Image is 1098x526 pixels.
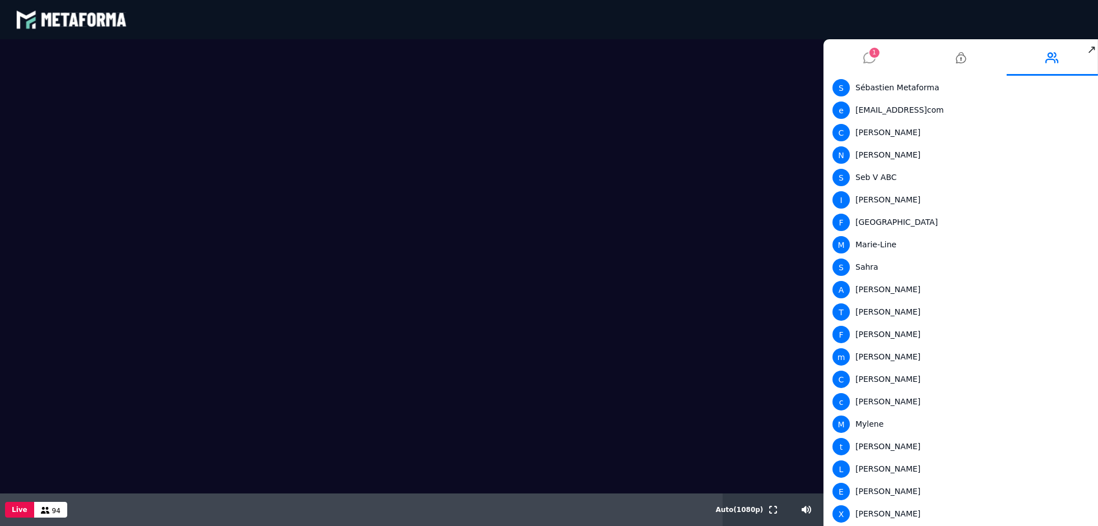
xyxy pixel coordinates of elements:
[832,191,1085,209] div: [PERSON_NAME]
[832,214,1085,231] div: [GEOGRAPHIC_DATA]
[832,326,850,343] span: F
[832,416,1085,433] div: Mylene
[832,281,1085,298] div: [PERSON_NAME]
[832,393,1085,410] div: [PERSON_NAME]
[832,348,850,366] span: m
[832,79,850,96] span: S
[832,483,1085,500] div: [PERSON_NAME]
[832,371,1085,388] div: [PERSON_NAME]
[832,416,850,433] span: M
[832,259,1085,276] div: Sahra
[832,393,850,410] span: c
[832,460,850,478] span: L
[832,214,850,231] span: F
[832,79,1085,96] div: Sébastien Metaforma
[832,146,850,164] span: N
[832,101,1085,119] div: [EMAIL_ADDRESS]com
[832,505,1085,523] div: [PERSON_NAME]
[832,169,850,186] span: S
[832,460,1085,478] div: [PERSON_NAME]
[832,236,850,253] span: M
[832,371,850,388] span: C
[832,124,1085,141] div: [PERSON_NAME]
[1085,39,1098,59] span: ↗
[5,502,34,518] button: Live
[869,48,880,58] span: 1
[832,438,850,455] span: t
[832,236,1085,253] div: Marie-Line
[832,326,1085,343] div: [PERSON_NAME]
[832,303,1085,321] div: [PERSON_NAME]
[832,259,850,276] span: S
[832,191,850,209] span: I
[832,303,850,321] span: T
[832,124,850,141] span: C
[52,507,61,515] span: 94
[714,493,766,526] button: Auto(1080p)
[716,506,764,514] span: Auto ( 1080 p)
[832,169,1085,186] div: Seb V ABC
[832,348,1085,366] div: [PERSON_NAME]
[832,483,850,500] span: E
[832,101,850,119] span: e
[832,438,1085,455] div: [PERSON_NAME]
[832,281,850,298] span: A
[832,505,850,523] span: X
[832,146,1085,164] div: [PERSON_NAME]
